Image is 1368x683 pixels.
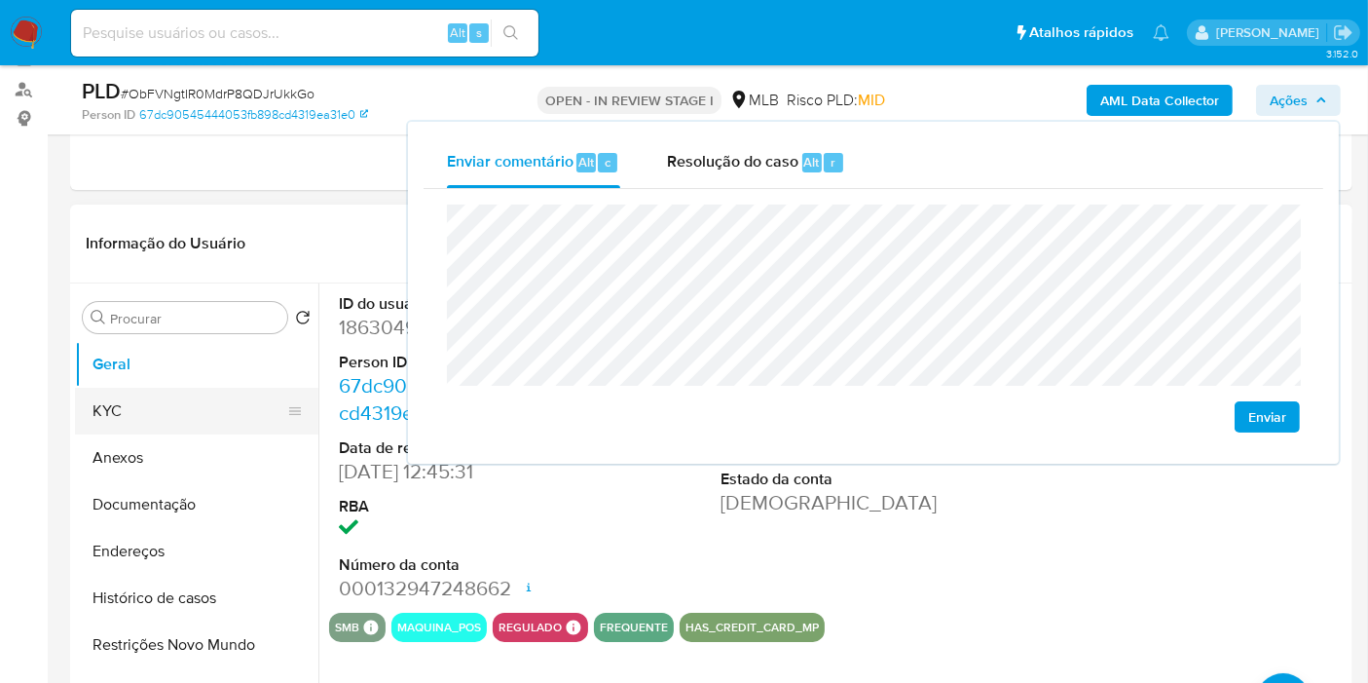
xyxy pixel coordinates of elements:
dt: RBA [339,496,574,517]
span: c [605,153,610,171]
button: Histórico de casos [75,575,318,622]
div: MLB [729,90,779,111]
a: Sair [1333,22,1353,43]
span: Alt [450,23,465,42]
button: Anexos [75,435,318,481]
span: Risco PLD: [787,90,885,111]
button: Restrições Novo Mundo [75,622,318,668]
dd: 000132947248662 [339,575,574,602]
p: OPEN - IN REVIEW STAGE I [537,87,721,114]
button: regulado [499,624,562,631]
h1: Informação do Usuário [86,234,245,253]
a: Notificações [1153,24,1169,41]
button: has_credit_card_mp [685,624,819,631]
dd: [DEMOGRAPHIC_DATA] [721,489,956,516]
button: Documentação [75,481,318,528]
input: Pesquise usuários ou casos... [71,20,538,46]
span: Resolução do caso [667,150,798,172]
span: Enviar comentário [447,150,573,172]
p: lucas.barboza@mercadolivre.com [1216,23,1326,42]
span: s [476,23,482,42]
button: smb [335,624,359,631]
dt: Data de registro [339,437,574,459]
button: Enviar [1235,401,1300,433]
button: frequente [600,624,668,631]
dd: 1863049344 [339,314,574,341]
input: Procurar [110,310,279,327]
dt: Person ID [339,352,574,373]
dt: ID do usuário [339,293,574,315]
dt: Número da conta [339,554,574,576]
span: r [831,153,835,171]
dt: Estado da conta [721,469,956,490]
dd: [DATE] 12:45:31 [339,458,574,485]
span: Enviar [1248,403,1286,431]
span: Ações [1270,85,1308,116]
button: search-icon [491,19,531,47]
span: Alt [804,153,820,171]
span: MID [858,89,885,111]
a: 67dc90545444053fb898cd4319ea31e0 [339,371,566,427]
button: maquina_pos [397,624,481,631]
button: Geral [75,341,318,388]
span: # ObFVNgtIR0MdrP8QDJrUkkGo [121,84,314,103]
button: AML Data Collector [1087,85,1233,116]
button: Retornar ao pedido padrão [295,310,311,331]
button: Ações [1256,85,1341,116]
button: Endereços [75,528,318,575]
span: 3.152.0 [1326,46,1358,61]
span: Alt [578,153,594,171]
a: 67dc90545444053fb898cd4319ea31e0 [139,106,368,124]
button: KYC [75,388,303,435]
b: AML Data Collector [1100,85,1219,116]
button: Procurar [91,310,106,325]
span: Atalhos rápidos [1029,22,1133,43]
b: Person ID [82,106,135,124]
b: PLD [82,75,121,106]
